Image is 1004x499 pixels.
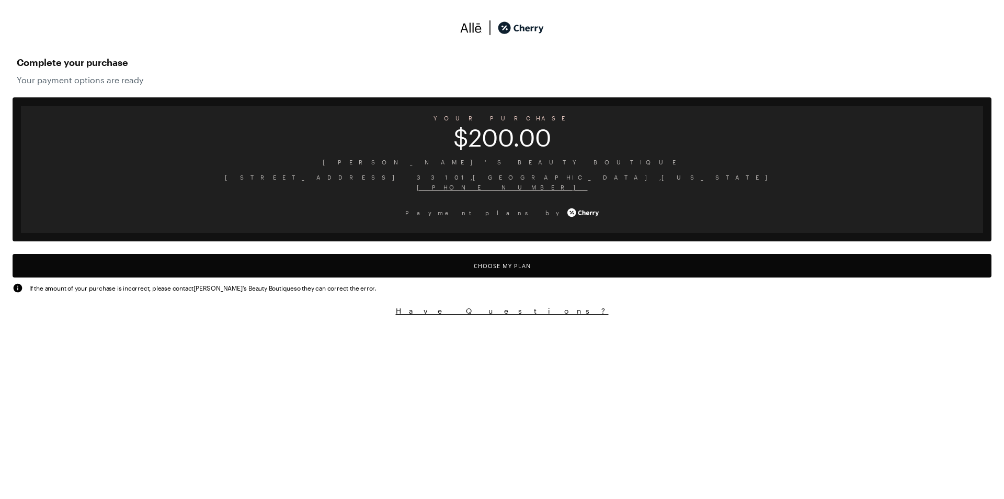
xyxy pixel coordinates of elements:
[13,283,23,293] img: svg%3e
[17,75,987,85] span: Your payment options are ready
[21,130,983,145] span: $200.00
[405,208,565,218] span: Payment plans by
[460,20,482,36] img: svg%3e
[13,306,991,316] button: Have Questions?
[29,283,376,293] span: If the amount of your purchase is incorrect, please contact [PERSON_NAME]'s Beauty Boutique so th...
[498,20,544,36] img: cherry_black_logo-DrOE_MJI.svg
[29,157,975,167] span: [PERSON_NAME]'s Beauty Boutique
[29,182,975,192] span: [PHONE_NUMBER]
[17,54,987,71] span: Complete your purchase
[13,254,991,278] button: Choose My Plan
[482,20,498,36] img: svg%3e
[29,172,975,182] span: [STREET_ADDRESS] 33101 , [GEOGRAPHIC_DATA] , [US_STATE]
[567,205,599,220] img: cherry_white_logo-JPerc-yG.svg
[21,111,983,125] span: YOUR PURCHASE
